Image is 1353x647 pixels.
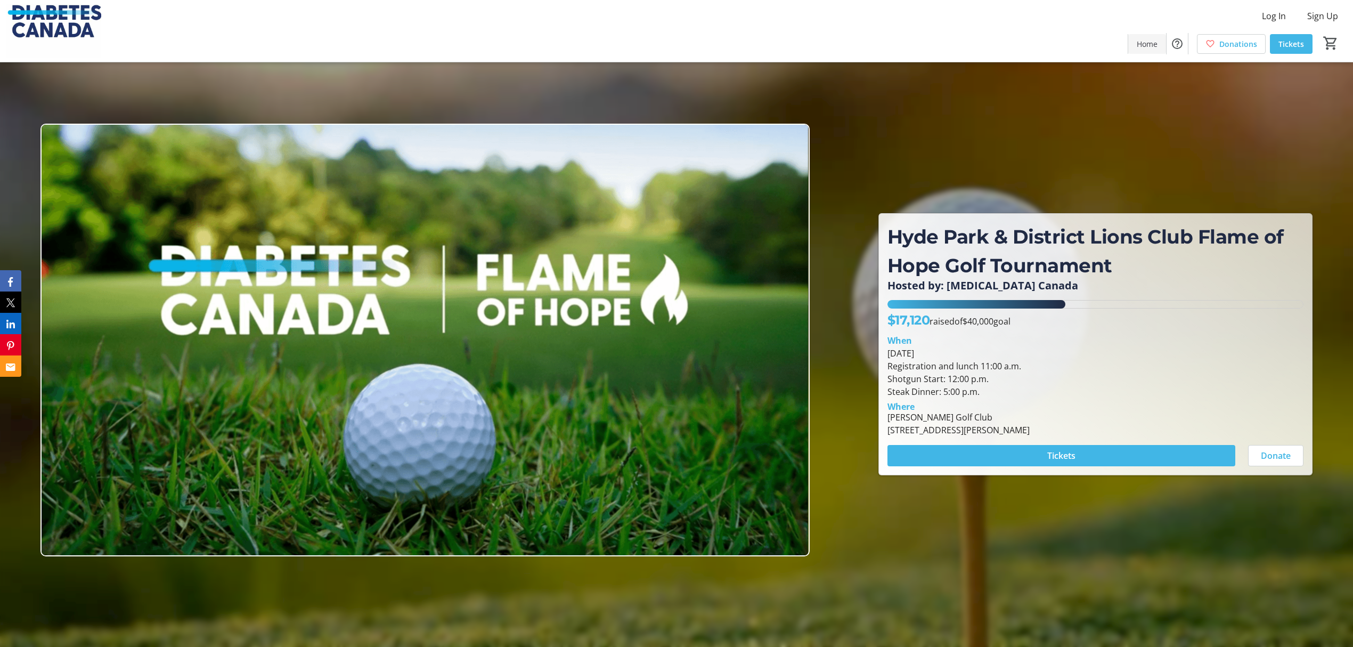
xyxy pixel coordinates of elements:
span: Log In [1262,10,1286,22]
div: 42.80025% of fundraising goal reached [887,300,1303,309]
div: Where [887,402,915,411]
div: [STREET_ADDRESS][PERSON_NAME] [887,424,1030,436]
p: raised of goal [887,311,1011,330]
span: $17,120 [887,312,930,328]
span: $40,000 [963,316,993,327]
span: Sign Up [1307,10,1338,22]
button: Help [1167,33,1188,54]
div: [PERSON_NAME] Golf Club [887,411,1030,424]
a: Donations [1197,34,1266,54]
a: Home [1128,34,1166,54]
button: Sign Up [1299,7,1347,25]
button: Tickets [887,445,1235,466]
div: When [887,334,912,347]
button: Log In [1253,7,1294,25]
button: Donate [1248,445,1303,466]
span: Donations [1219,38,1257,50]
button: Cart [1321,34,1340,53]
span: Tickets [1047,449,1075,462]
span: Donate [1261,449,1291,462]
span: Hyde Park & District Lions Club Flame of Hope Golf Tournament [887,225,1284,277]
span: Hosted by: [MEDICAL_DATA] Canada [887,278,1078,293]
a: Tickets [1270,34,1313,54]
img: Diabetes Canada's Logo [6,4,101,58]
div: [DATE] Registration and lunch 11:00 a.m. Shotgun Start: 12:00 p.m. Steak Dinner: 5:00 p.m. [887,347,1303,398]
span: Tickets [1278,38,1304,50]
img: Campaign CTA Media Photo [40,124,810,556]
span: Home [1137,38,1158,50]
